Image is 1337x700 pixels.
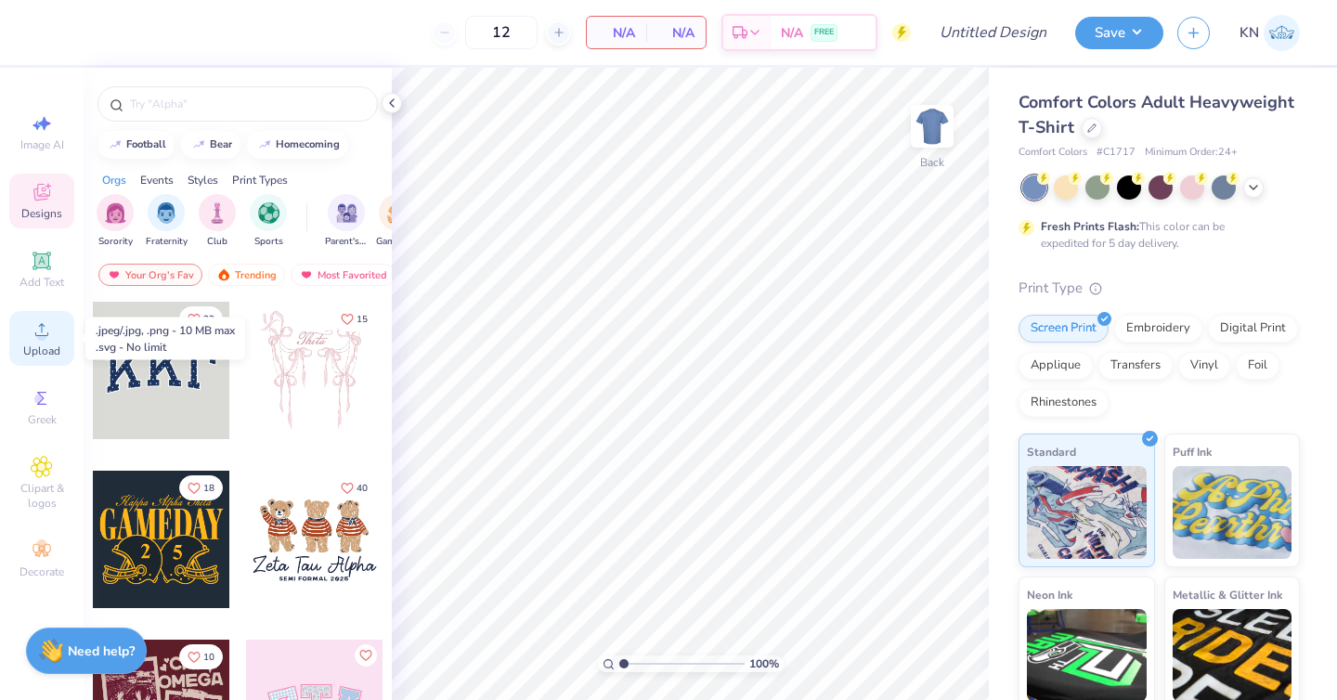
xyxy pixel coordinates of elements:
img: Standard [1027,466,1147,559]
span: Sports [254,235,283,249]
div: Your Org's Fav [98,264,202,286]
div: filter for Game Day [376,194,419,249]
img: Sorority Image [105,202,126,224]
span: N/A [598,23,635,43]
div: Foil [1236,352,1279,380]
div: Trending [208,264,285,286]
div: Print Types [232,172,288,188]
button: bear [181,131,240,159]
button: filter button [325,194,368,249]
div: bear [210,139,232,149]
div: filter for Parent's Weekend [325,194,368,249]
span: Decorate [19,564,64,579]
span: Minimum Order: 24 + [1145,145,1238,161]
img: Game Day Image [387,202,409,224]
img: Sports Image [258,202,279,224]
div: This color can be expedited for 5 day delivery. [1041,218,1269,252]
strong: Fresh Prints Flash: [1041,219,1139,234]
span: Club [207,235,227,249]
span: Parent's Weekend [325,235,368,249]
button: Save [1075,17,1163,49]
button: filter button [250,194,287,249]
img: trend_line.gif [257,139,272,150]
div: filter for Sorority [97,194,134,249]
span: Fraternity [146,235,188,249]
strong: Need help? [68,642,135,660]
button: Like [355,644,377,667]
span: Designs [21,206,62,221]
img: most_fav.gif [107,268,122,281]
a: KN [1240,15,1300,51]
input: – – [465,16,538,49]
div: filter for Sports [250,194,287,249]
span: FREE [814,26,834,39]
img: trend_line.gif [108,139,123,150]
span: Clipart & logos [9,481,74,511]
span: Comfort Colors [1019,145,1087,161]
div: Vinyl [1178,352,1230,380]
span: Comfort Colors Adult Heavyweight T-Shirt [1019,91,1294,138]
span: Standard [1027,442,1076,461]
span: Game Day [376,235,419,249]
span: Puff Ink [1173,442,1212,461]
button: filter button [97,194,134,249]
div: homecoming [276,139,340,149]
button: Like [179,644,223,669]
div: Back [920,154,944,171]
div: Embroidery [1114,315,1202,343]
span: 100 % [749,655,779,672]
img: Puff Ink [1173,466,1292,559]
span: 40 [357,484,368,493]
input: Untitled Design [925,14,1061,51]
span: Add Text [19,275,64,290]
span: # C1717 [1097,145,1136,161]
button: filter button [376,194,419,249]
div: Orgs [102,172,126,188]
div: Transfers [1098,352,1173,380]
span: 18 [203,484,214,493]
button: filter button [199,194,236,249]
img: Club Image [207,202,227,224]
div: football [126,139,166,149]
img: trend_line.gif [191,139,206,150]
img: Parent's Weekend Image [336,202,357,224]
button: Like [332,475,376,500]
button: filter button [146,194,188,249]
input: Try "Alpha" [128,95,366,113]
div: .jpeg/.jpg, .png - 10 MB max [96,322,235,339]
div: .svg - No limit [96,339,235,356]
div: Events [140,172,174,188]
img: most_fav.gif [299,268,314,281]
button: homecoming [247,131,348,159]
button: Like [179,306,223,331]
div: filter for Fraternity [146,194,188,249]
span: KN [1240,22,1259,44]
div: Print Type [1019,278,1300,299]
span: N/A [657,23,694,43]
span: 15 [357,315,368,324]
img: trending.gif [216,268,231,281]
img: Kylie Nguyen [1264,15,1300,51]
img: Fraternity Image [156,202,176,224]
div: filter for Club [199,194,236,249]
div: Digital Print [1208,315,1298,343]
div: Most Favorited [291,264,396,286]
div: Screen Print [1019,315,1109,343]
div: Styles [188,172,218,188]
span: Sorority [98,235,133,249]
div: Applique [1019,352,1093,380]
button: Like [332,306,376,331]
span: Greek [28,412,57,427]
button: football [97,131,175,159]
button: Like [179,475,223,500]
span: Image AI [20,137,64,152]
span: N/A [781,23,803,43]
span: Neon Ink [1027,585,1072,604]
img: Back [914,108,951,145]
span: Metallic & Glitter Ink [1173,585,1282,604]
span: 10 [203,653,214,662]
div: Rhinestones [1019,389,1109,417]
span: Upload [23,344,60,358]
